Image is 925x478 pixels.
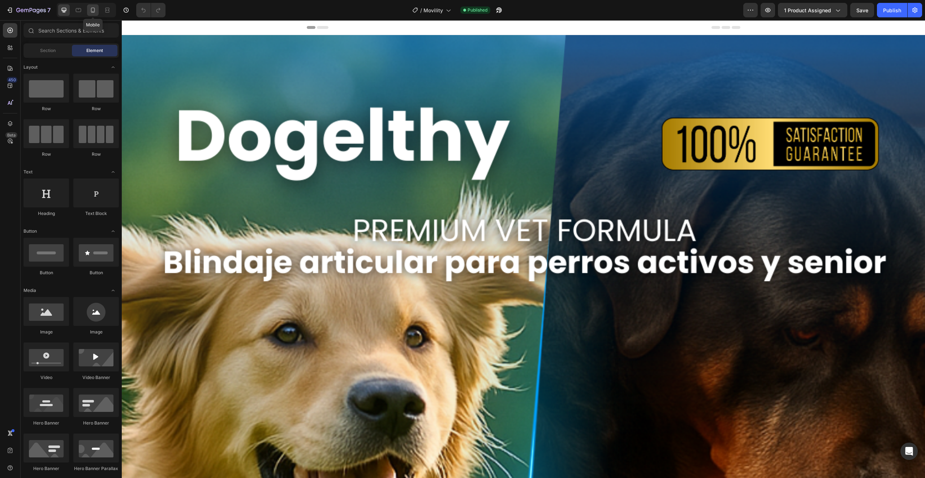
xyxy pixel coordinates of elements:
span: Movility [423,7,443,14]
div: Open Intercom Messenger [900,443,918,460]
div: Publish [883,7,901,14]
div: Button [23,270,69,276]
span: Toggle open [107,166,119,178]
div: 450 [7,77,17,83]
div: Image [23,329,69,335]
span: Save [856,7,868,13]
div: Hero Banner [73,420,119,426]
span: Toggle open [107,285,119,296]
button: 7 [3,3,54,17]
div: Video [23,374,69,381]
span: Published [468,7,487,13]
span: Button [23,228,37,234]
p: 7 [47,6,51,14]
div: Video Banner [73,374,119,381]
span: Element [86,47,103,54]
div: Row [23,105,69,112]
div: Row [73,105,119,112]
div: Button [73,270,119,276]
input: Search Sections & Elements [23,23,119,38]
div: Beta [5,132,17,138]
div: Image [73,329,119,335]
div: Hero Banner [23,420,69,426]
div: Row [73,151,119,158]
span: 1 product assigned [784,7,831,14]
div: Hero Banner [23,465,69,472]
span: Section [40,47,56,54]
span: Media [23,287,36,294]
div: Hero Banner Parallax [73,465,119,472]
div: Row [23,151,69,158]
iframe: Design area [122,20,925,478]
div: Heading [23,210,69,217]
div: Undo/Redo [136,3,165,17]
span: Toggle open [107,225,119,237]
span: Text [23,169,33,175]
button: Publish [877,3,907,17]
span: / [420,7,422,14]
span: Layout [23,64,38,70]
div: Text Block [73,210,119,217]
button: 1 product assigned [778,3,847,17]
button: Save [850,3,874,17]
span: Toggle open [107,61,119,73]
